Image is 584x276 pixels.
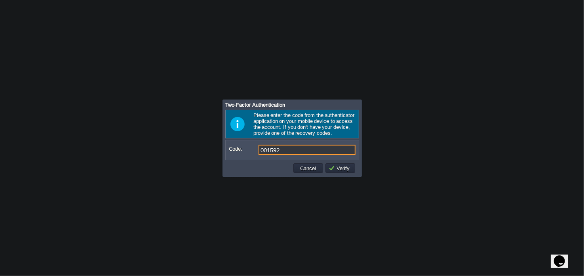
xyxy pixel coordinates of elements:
[551,244,576,268] iframe: chat widget
[329,165,352,172] button: Verify
[298,165,319,172] button: Cancel
[225,102,285,108] span: Two-Factor Authentication
[229,145,258,153] label: Code:
[225,110,359,138] div: Please enter the code from the authenticator application on your mobile device to access the acco...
